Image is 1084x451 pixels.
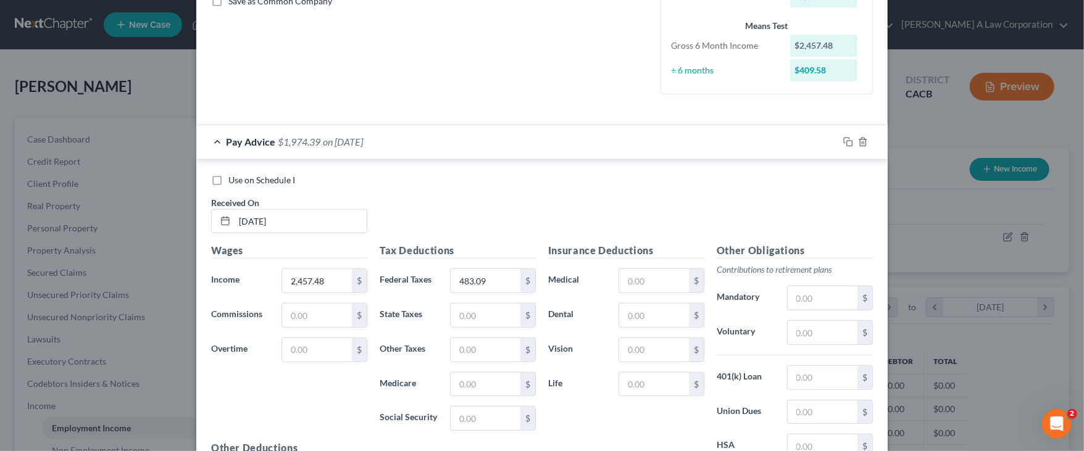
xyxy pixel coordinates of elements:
div: $ [689,269,704,292]
span: Received On [211,197,259,208]
div: $ [520,269,535,292]
input: 0.00 [619,338,689,362]
p: Contributions to retirement plans [717,263,873,276]
div: $ [857,321,872,344]
div: $ [689,373,704,396]
label: Union Dues [711,400,781,424]
input: 0.00 [451,269,520,292]
input: 0.00 [619,269,689,292]
input: 0.00 [451,373,520,396]
label: Social Security [373,406,444,431]
h5: Insurance Deductions [548,243,704,259]
input: 0.00 [282,338,352,362]
div: $ [857,400,872,424]
span: 2 [1067,409,1077,419]
label: Life [542,372,612,397]
h5: Tax Deductions [380,243,536,259]
div: $ [520,373,535,396]
input: 0.00 [451,407,520,430]
span: Use on Schedule I [228,175,295,185]
div: $2,457.48 [790,35,858,57]
label: Medical [542,268,612,293]
input: 0.00 [619,373,689,396]
h5: Wages [211,243,367,259]
input: MM/DD/YYYY [235,210,367,233]
label: Voluntary [711,320,781,345]
label: State Taxes [373,303,444,328]
div: $ [520,407,535,430]
iframe: Intercom live chat [1042,409,1072,439]
label: Commissions [205,303,275,328]
span: Income [211,274,240,284]
div: $ [857,366,872,389]
h5: Other Obligations [717,243,873,259]
div: $ [352,269,367,292]
div: $ [520,338,535,362]
label: Medicare [373,372,444,397]
div: $ [689,304,704,327]
span: on [DATE] [323,136,363,147]
div: ÷ 6 months [665,64,784,77]
div: $409.58 [790,59,858,81]
div: Gross 6 Month Income [665,39,784,52]
input: 0.00 [788,400,857,424]
input: 0.00 [282,269,352,292]
input: 0.00 [788,366,857,389]
div: $ [689,338,704,362]
div: $ [352,304,367,327]
input: 0.00 [619,304,689,327]
span: Pay Advice [226,136,275,147]
label: Vision [542,337,612,362]
input: 0.00 [788,286,857,310]
input: 0.00 [451,304,520,327]
label: Federal Taxes [373,268,444,293]
label: Dental [542,303,612,328]
span: $1,974.39 [278,136,320,147]
div: $ [857,286,872,310]
label: Other Taxes [373,337,444,362]
input: 0.00 [282,304,352,327]
div: $ [352,338,367,362]
input: 0.00 [451,338,520,362]
label: Mandatory [711,286,781,310]
div: Means Test [671,20,862,32]
label: 401(k) Loan [711,365,781,390]
div: $ [520,304,535,327]
input: 0.00 [788,321,857,344]
label: Overtime [205,337,275,362]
